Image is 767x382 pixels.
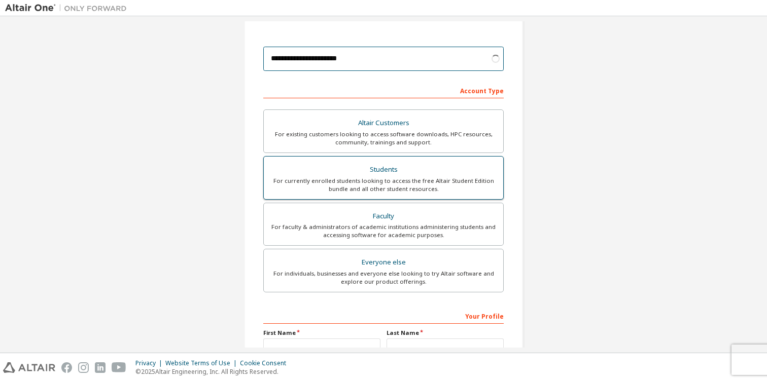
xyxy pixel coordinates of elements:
div: For currently enrolled students looking to access the free Altair Student Edition bundle and all ... [270,177,497,193]
div: Account Type [263,82,504,98]
div: Faculty [270,209,497,223]
img: altair_logo.svg [3,362,55,373]
img: linkedin.svg [95,362,106,373]
div: Altair Customers [270,116,497,130]
img: youtube.svg [112,362,126,373]
label: First Name [263,329,380,337]
p: © 2025 Altair Engineering, Inc. All Rights Reserved. [135,367,292,376]
img: instagram.svg [78,362,89,373]
img: facebook.svg [61,362,72,373]
div: For existing customers looking to access software downloads, HPC resources, community, trainings ... [270,130,497,146]
label: Last Name [387,329,504,337]
div: Students [270,163,497,177]
div: Your Profile [263,308,504,324]
div: For faculty & administrators of academic institutions administering students and accessing softwa... [270,223,497,239]
div: Website Terms of Use [165,359,240,367]
img: Altair One [5,3,132,13]
div: For individuals, businesses and everyone else looking to try Altair software and explore our prod... [270,270,497,286]
div: Cookie Consent [240,359,292,367]
div: Everyone else [270,255,497,270]
div: Privacy [135,359,165,367]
